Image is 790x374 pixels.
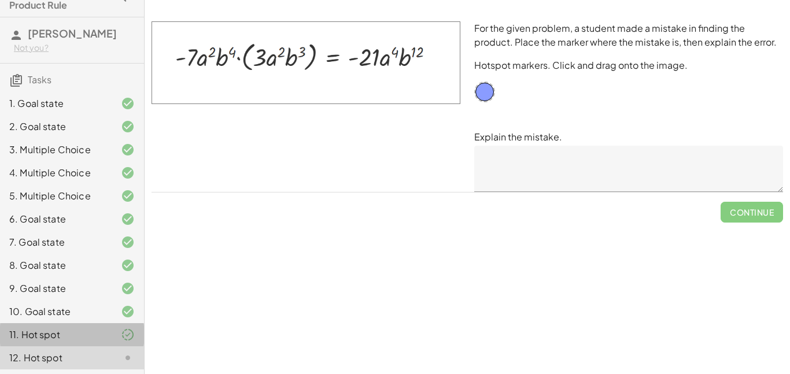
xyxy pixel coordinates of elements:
i: Task finished and correct. [121,305,135,319]
p: Hotspot markers. Click and drag onto the image. [474,58,783,72]
p: For the given problem, a student made a mistake in finding the product. Place the marker where th... [474,21,783,49]
div: 8. Goal state [9,258,102,272]
div: 1. Goal state [9,97,102,110]
i: Task finished and correct. [121,212,135,226]
i: Task not started. [121,351,135,365]
span: Tasks [28,73,51,86]
i: Task finished and correct. [121,120,135,134]
div: 2. Goal state [9,120,102,134]
div: Not you? [14,42,135,54]
i: Task finished and part of it marked as correct. [121,328,135,342]
div: 3. Multiple Choice [9,143,102,157]
div: 9. Goal state [9,282,102,295]
div: 10. Goal state [9,305,102,319]
div: 11. Hot spot [9,328,102,342]
i: Task finished and correct. [121,282,135,295]
i: Task finished and correct. [121,166,135,180]
div: 7. Goal state [9,235,102,249]
i: Task finished and correct. [121,235,135,249]
div: 4. Multiple Choice [9,166,102,180]
img: 0886c92d32dd19760ffa48c2dfc6e395adaf3d3f40faf5cd72724b1e9700f50a.png [152,21,460,104]
i: Task finished and correct. [121,189,135,203]
i: Task finished and correct. [121,143,135,157]
span: [PERSON_NAME] [28,27,117,40]
div: 12. Hot spot [9,351,102,365]
i: Task finished and correct. [121,258,135,272]
p: Explain the mistake. [474,130,783,144]
div: 5. Multiple Choice [9,189,102,203]
div: 6. Goal state [9,212,102,226]
i: Task finished and correct. [121,97,135,110]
